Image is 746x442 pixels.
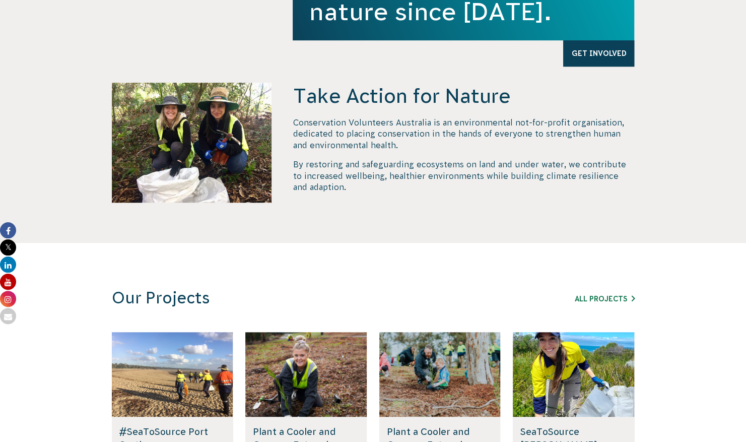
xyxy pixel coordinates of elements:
h4: Take Action for Nature [293,83,634,109]
a: All Projects [575,295,635,303]
p: Conservation Volunteers Australia is an environmental not-for-profit organisation, dedicated to p... [293,117,634,151]
h3: Our Projects [112,288,499,308]
p: By restoring and safeguarding ecosystems on land and under water, we contribute to increased well... [293,159,634,193]
a: Get Involved [563,40,634,67]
